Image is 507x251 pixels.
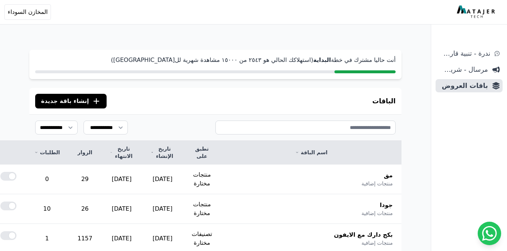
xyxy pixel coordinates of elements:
[372,96,396,106] h3: الباقات
[362,180,393,187] span: منتجات إضافية
[69,194,101,224] td: 26
[362,239,393,247] span: منتجات إضافية
[142,165,183,194] td: [DATE]
[41,97,89,106] span: إنشاء باقة جديدة
[380,201,393,210] span: جودا
[183,194,221,224] td: منتجات مختارة
[142,194,183,224] td: [DATE]
[151,145,174,160] a: تاريخ الإنشاء
[4,4,51,20] button: المخازن السوداء
[69,141,101,165] th: الزوار
[25,194,69,224] td: 10
[362,210,393,217] span: منتجات إضافية
[334,230,393,239] span: بكج دارك مع الايفون
[35,56,396,64] p: أنت حاليا مشترك في خطة (استهلاكك الحالي هو ٢٥٤۳ من ١٥۰۰۰ مشاهدة شهرية لل[GEOGRAPHIC_DATA])
[457,5,497,19] img: MatajerTech Logo
[35,94,107,108] button: إنشاء باقة جديدة
[384,171,393,180] span: مق
[25,165,69,194] td: 0
[101,165,142,194] td: [DATE]
[183,165,221,194] td: منتجات مختارة
[438,81,488,91] span: باقات العروض
[34,149,60,156] a: الطلبات
[438,48,490,59] span: ندرة - تنبية قارب علي النفاذ
[69,165,101,194] td: 29
[183,141,221,165] th: تطبق على
[438,64,488,75] span: مرسال - شريط دعاية
[110,145,133,160] a: تاريخ الانتهاء
[313,56,331,63] strong: البداية
[101,194,142,224] td: [DATE]
[230,149,393,156] a: اسم الباقة
[8,8,48,16] span: المخازن السوداء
